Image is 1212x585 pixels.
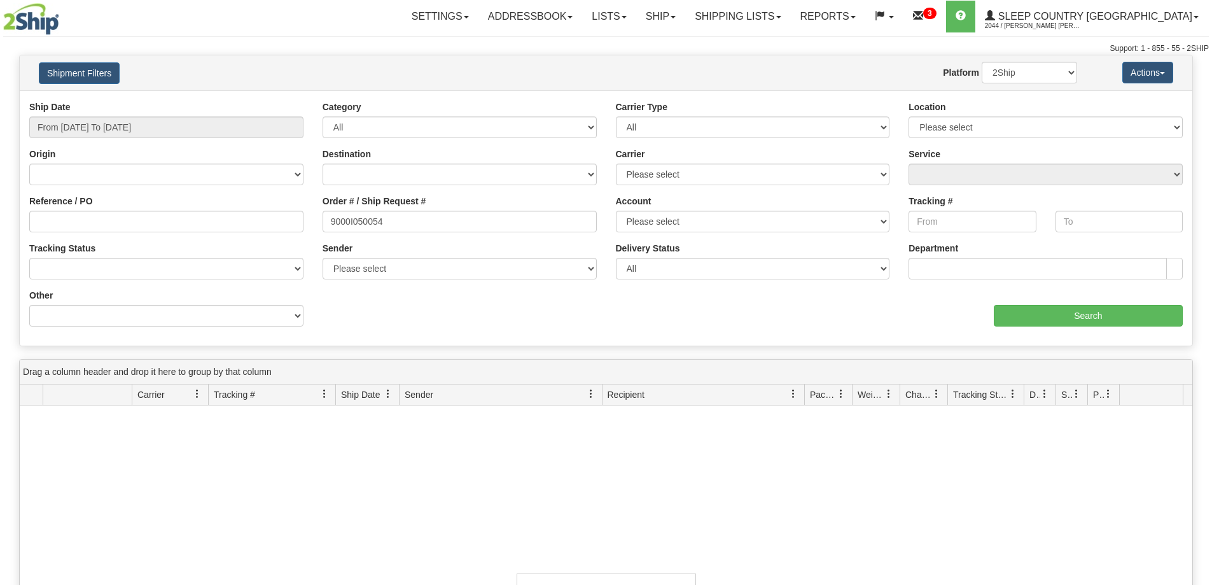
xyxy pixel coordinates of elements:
input: Search [994,305,1183,327]
label: Tracking # [909,195,952,208]
input: From [909,211,1036,232]
label: Account [616,195,651,208]
a: Recipient filter column settings [783,383,804,405]
span: Tracking # [214,388,255,401]
button: Shipment Filters [39,62,120,84]
a: Sender filter column settings [580,383,602,405]
label: Category [323,101,361,113]
span: Recipient [608,388,644,401]
label: Location [909,101,945,113]
span: Packages [810,388,837,401]
a: Charge filter column settings [926,383,947,405]
a: Addressbook [478,1,583,32]
a: 3 [903,1,946,32]
a: Packages filter column settings [830,383,852,405]
a: Carrier filter column settings [186,383,208,405]
a: Reports [791,1,865,32]
a: Tracking Status filter column settings [1002,383,1024,405]
div: grid grouping header [20,360,1192,384]
div: Support: 1 - 855 - 55 - 2SHIP [3,43,1209,54]
label: Carrier [616,148,645,160]
span: Charge [905,388,932,401]
a: Ship [636,1,685,32]
label: Platform [943,66,979,79]
span: Pickup Status [1093,388,1104,401]
a: Sleep Country [GEOGRAPHIC_DATA] 2044 / [PERSON_NAME] [PERSON_NAME] [975,1,1208,32]
input: To [1055,211,1183,232]
a: Shipping lists [685,1,790,32]
label: Tracking Status [29,242,95,255]
label: Delivery Status [616,242,680,255]
span: Carrier [137,388,165,401]
a: Settings [402,1,478,32]
label: Other [29,289,53,302]
span: 2044 / [PERSON_NAME] [PERSON_NAME] [985,20,1080,32]
span: Tracking Status [953,388,1008,401]
label: Origin [29,148,55,160]
label: Service [909,148,940,160]
sup: 3 [923,8,937,19]
a: Lists [582,1,636,32]
a: Shipment Issues filter column settings [1066,383,1087,405]
label: Carrier Type [616,101,667,113]
a: Pickup Status filter column settings [1097,383,1119,405]
label: Ship Date [29,101,71,113]
a: Tracking # filter column settings [314,383,335,405]
img: logo2044.jpg [3,3,59,35]
span: Ship Date [341,388,380,401]
iframe: chat widget [1183,227,1211,357]
label: Department [909,242,958,255]
span: Shipment Issues [1061,388,1072,401]
span: Sleep Country [GEOGRAPHIC_DATA] [995,11,1192,22]
a: Delivery Status filter column settings [1034,383,1055,405]
label: Destination [323,148,371,160]
span: Weight [858,388,884,401]
button: Actions [1122,62,1173,83]
label: Order # / Ship Request # [323,195,426,208]
a: Ship Date filter column settings [377,383,399,405]
label: Reference / PO [29,195,93,208]
span: Delivery Status [1029,388,1040,401]
a: Weight filter column settings [878,383,900,405]
label: Sender [323,242,352,255]
span: Sender [405,388,433,401]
